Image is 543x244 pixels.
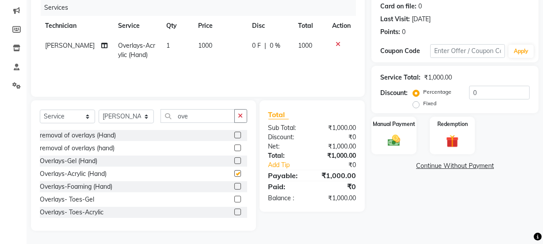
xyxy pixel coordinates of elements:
[298,42,312,50] span: 1000
[384,133,404,148] img: _cash.svg
[40,195,94,204] div: Overlays- Toes-Gel
[312,142,363,151] div: ₹1,000.00
[262,151,312,160] div: Total:
[380,46,430,56] div: Coupon Code
[161,109,235,123] input: Search or Scan
[293,16,327,36] th: Total
[262,181,312,192] div: Paid:
[247,16,293,36] th: Disc
[373,161,537,171] a: Continue Without Payment
[40,208,103,217] div: Overlays- Toes-Acrylic
[380,15,410,24] div: Last Visit:
[312,123,363,133] div: ₹1,000.00
[268,110,289,119] span: Total
[118,42,155,59] span: Overlays-Acrylic (Hand)
[166,42,170,50] span: 1
[418,2,422,11] div: 0
[40,169,107,179] div: Overlays-Acrylic (Hand)
[424,73,452,82] div: ₹1,000.00
[430,44,505,58] input: Enter Offer / Coupon Code
[380,27,400,37] div: Points:
[252,41,261,50] span: 0 F
[327,16,356,36] th: Action
[161,16,193,36] th: Qty
[321,160,363,170] div: ₹0
[262,194,312,203] div: Balance :
[270,41,280,50] span: 0 %
[198,42,212,50] span: 1000
[262,123,312,133] div: Sub Total:
[423,99,436,107] label: Fixed
[509,45,534,58] button: Apply
[380,2,417,11] div: Card on file:
[380,88,408,98] div: Discount:
[262,133,312,142] div: Discount:
[412,15,431,24] div: [DATE]
[373,120,415,128] label: Manual Payment
[262,160,321,170] a: Add Tip
[437,120,468,128] label: Redemption
[40,16,113,36] th: Technician
[312,194,363,203] div: ₹1,000.00
[312,133,363,142] div: ₹0
[312,181,363,192] div: ₹0
[312,170,363,181] div: ₹1,000.00
[40,156,97,166] div: Overlays-Gel (Hand)
[264,41,266,50] span: |
[262,170,312,181] div: Payable:
[113,16,161,36] th: Service
[40,182,112,191] div: Overlays-Foaming (Hand)
[402,27,405,37] div: 0
[423,88,451,96] label: Percentage
[40,131,116,140] div: removal of overlays (Hand)
[40,144,115,153] div: removal of overlays (hand)
[262,142,312,151] div: Net:
[193,16,247,36] th: Price
[312,151,363,160] div: ₹1,000.00
[442,133,463,149] img: _gift.svg
[380,73,421,82] div: Service Total:
[45,42,95,50] span: [PERSON_NAME]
